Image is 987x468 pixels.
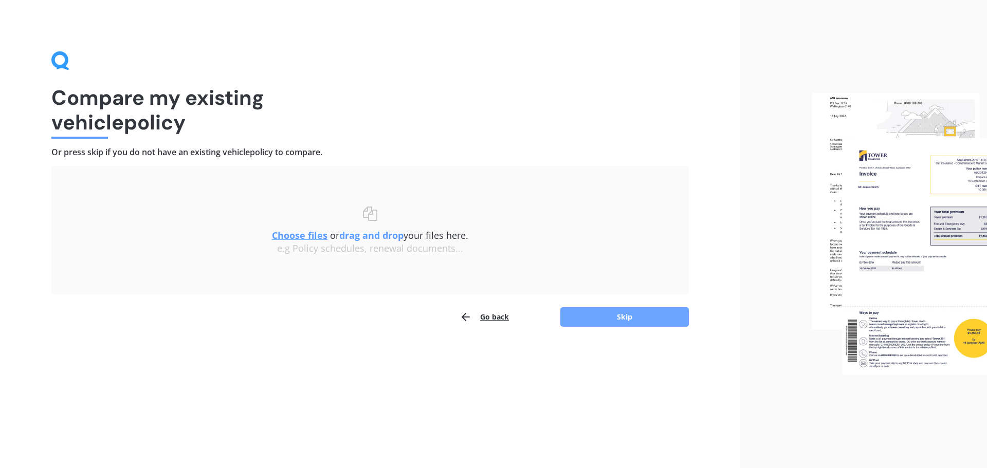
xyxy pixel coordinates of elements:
[339,229,404,241] b: drag and drop
[812,93,987,376] img: files.webp
[272,229,327,241] u: Choose files
[560,307,689,327] button: Skip
[460,307,509,327] button: Go back
[51,147,689,158] h4: Or press skip if you do not have an existing vehicle policy to compare.
[72,243,668,254] div: e.g Policy schedules, renewal documents...
[51,85,689,135] h1: Compare my existing vehicle policy
[272,229,468,241] span: or your files here.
